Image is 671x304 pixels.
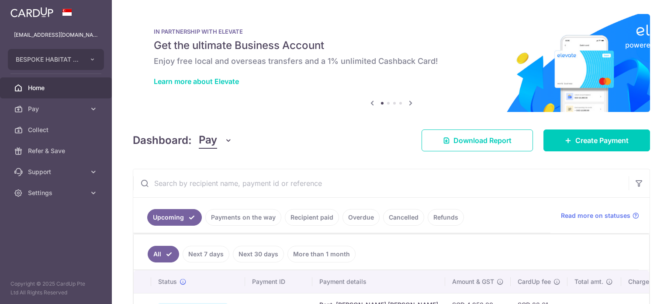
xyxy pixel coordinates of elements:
th: Payment details [312,270,445,293]
span: Pay [28,105,86,113]
span: Collect [28,126,86,134]
span: Charge date [628,277,664,286]
span: CardUp fee [518,277,551,286]
a: Create Payment [543,129,650,151]
input: Search by recipient name, payment id or reference [133,169,629,197]
a: Next 7 days [183,246,229,262]
span: Home [28,84,86,92]
a: Recipient paid [285,209,339,226]
img: Renovation banner [133,14,650,112]
a: Learn more about Elevate [154,77,239,86]
h6: Enjoy free local and overseas transfers and a 1% unlimited Cashback Card! [154,56,629,66]
a: More than 1 month [287,246,356,262]
button: Pay [199,132,232,149]
span: BESPOKE HABITAT B47KT PTE. LTD. [16,55,80,64]
span: Download Report [453,135,512,146]
span: Settings [28,189,86,197]
span: Total amt. [574,277,603,286]
a: Overdue [342,209,380,226]
span: Refer & Save [28,147,86,155]
a: Payments on the way [205,209,281,226]
a: Cancelled [383,209,424,226]
a: Download Report [422,129,533,151]
p: [EMAIL_ADDRESS][DOMAIN_NAME] [14,31,98,39]
span: Pay [199,132,217,149]
iframe: Opens a widget where you can find more information [615,278,662,300]
p: IN PARTNERSHIP WITH ELEVATE [154,28,629,35]
a: Upcoming [147,209,202,226]
h5: Get the ultimate Business Account [154,38,629,52]
img: CardUp [10,7,53,17]
span: Status [158,277,177,286]
th: Payment ID [245,270,312,293]
span: Support [28,168,86,176]
button: BESPOKE HABITAT B47KT PTE. LTD. [8,49,104,70]
a: Next 30 days [233,246,284,262]
a: Refunds [428,209,464,226]
span: Amount & GST [452,277,494,286]
span: Create Payment [575,135,629,146]
span: Read more on statuses [561,211,630,220]
h4: Dashboard: [133,133,192,148]
a: All [148,246,179,262]
a: Read more on statuses [561,211,639,220]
